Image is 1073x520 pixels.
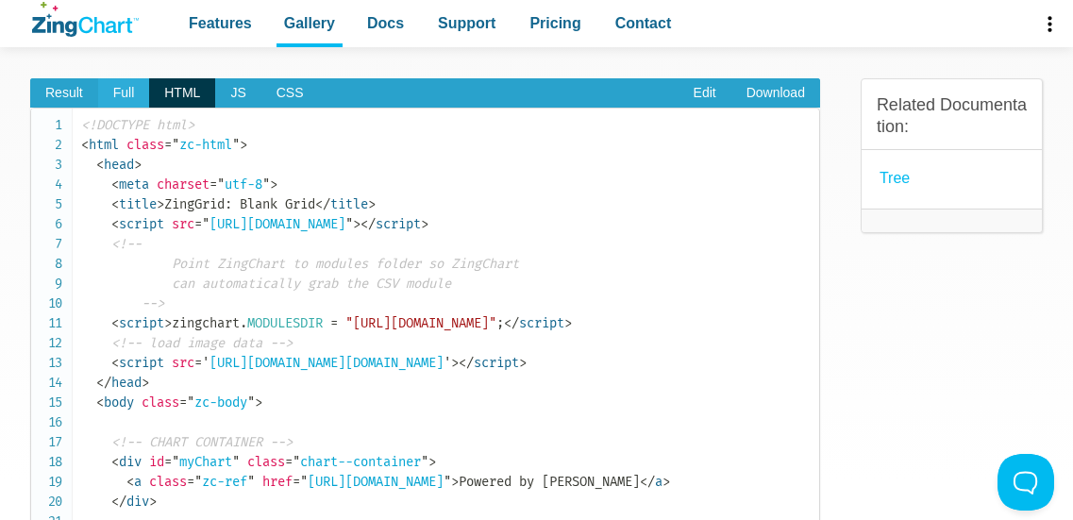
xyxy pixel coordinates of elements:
span: > [270,176,277,193]
span: </ [459,355,474,371]
span: = [293,474,300,490]
span: head [96,157,134,173]
span: Contact [615,10,672,36]
span: < [111,216,119,232]
span: = [330,315,338,331]
span: class [126,137,164,153]
span: charset [157,176,210,193]
span: " [262,176,270,193]
span: " [217,176,225,193]
span: zc-body [179,394,255,411]
span: " [444,474,451,490]
span: </ [96,375,111,391]
span: = [194,355,202,371]
span: class [149,474,187,490]
span: Pricing [529,10,580,36]
span: < [111,355,119,371]
span: </ [111,494,126,510]
span: Gallery [284,10,335,36]
span: > [353,216,360,232]
span: myChart [164,454,240,470]
span: [URL][DOMAIN_NAME][DOMAIN_NAME] [194,355,451,371]
span: " [172,137,179,153]
span: > [368,196,376,212]
span: zc-ref [187,474,255,490]
span: > [451,355,459,371]
span: </ [504,315,519,331]
span: < [126,474,134,490]
span: < [96,394,104,411]
span: class [142,394,179,411]
a: ZingChart Logo. Click to return to the homepage [32,2,139,37]
span: meta [111,176,149,193]
span: a [640,474,662,490]
span: > [164,315,172,331]
span: > [421,216,428,232]
span: < [111,454,119,470]
span: Docs [367,10,404,36]
span: id [149,454,164,470]
span: < [111,176,119,193]
span: src [172,216,194,232]
span: title [315,196,368,212]
span: = [164,137,172,153]
span: "[URL][DOMAIN_NAME]" [345,315,496,331]
span: zingchart [172,315,504,331]
span: = [194,216,202,232]
span: body [96,394,134,411]
span: " [202,216,210,232]
span: </ [640,474,655,490]
span: Support [438,10,495,36]
span: < [111,315,119,331]
a: Download [731,78,820,109]
span: <!-- CHART CONTAINER --> [111,434,293,450]
span: HTML [149,78,215,109]
span: </ [360,216,376,232]
span: " [300,474,308,490]
span: " [345,216,353,232]
span: CSS [261,78,319,109]
span: script [111,216,164,232]
span: = [187,474,194,490]
span: [URL][DOMAIN_NAME] [293,474,451,490]
span: . [240,315,247,331]
span: a [126,474,142,490]
span: < [96,157,104,173]
a: tree [880,165,910,191]
span: > [662,474,670,490]
span: " [247,474,255,490]
span: " [172,454,179,470]
span: head [96,375,142,391]
span: > [157,196,164,212]
span: script [111,355,164,371]
span: " [421,454,428,470]
span: > [142,375,149,391]
span: ; [496,315,504,331]
span: href [262,474,293,490]
span: div [111,454,142,470]
span: JS [215,78,260,109]
span: > [519,355,527,371]
span: [URL][DOMAIN_NAME] [194,216,353,232]
span: " [187,394,194,411]
span: > [564,315,572,331]
span: " [232,454,240,470]
span: < [111,196,119,212]
span: ' [444,355,451,371]
h3: Related Documentation: [877,94,1027,139]
span: > [149,494,157,510]
span: " [232,137,240,153]
span: = [179,394,187,411]
span: MODULESDIR [247,315,323,331]
span: Features [189,10,252,36]
span: <!DOCTYPE html> [81,117,194,133]
span: div [111,494,149,510]
span: > [240,137,247,153]
span: > [428,454,436,470]
span: zc-html [164,137,240,153]
iframe: Toggle Customer Support [998,454,1054,511]
span: = [210,176,217,193]
span: chart--container [285,454,428,470]
span: Full [98,78,150,109]
span: " [194,474,202,490]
